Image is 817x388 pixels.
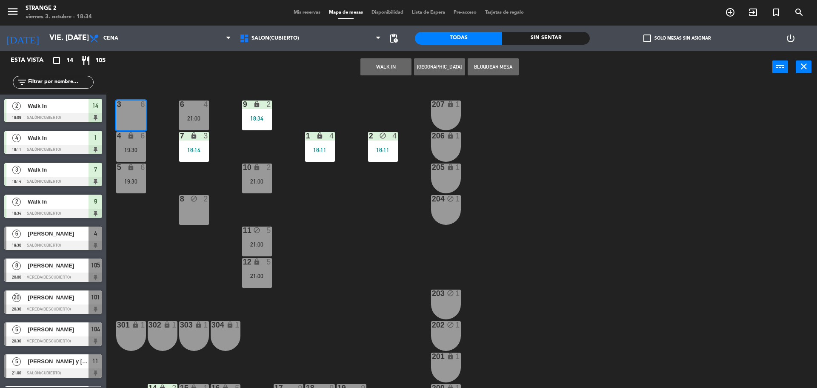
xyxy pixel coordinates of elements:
button: [GEOGRAPHIC_DATA] [414,58,465,75]
span: pending_actions [389,33,399,43]
button: Bloquear Mesa [468,58,519,75]
label: Solo mesas sin asignar [643,34,711,42]
span: [PERSON_NAME] [28,293,89,302]
div: 18:34 [242,115,272,121]
i: lock [253,258,260,265]
span: 7 [94,164,97,175]
div: 1 [455,290,460,297]
span: [PERSON_NAME] [28,229,89,238]
div: 18:11 [305,147,335,153]
i: lock [226,321,234,328]
div: 2 [266,164,271,171]
button: close [796,60,811,73]
span: Mapa de mesas [325,10,367,15]
span: 5 [12,325,21,334]
div: 4 [329,132,334,140]
span: 4 [12,134,21,142]
input: Filtrar por nombre... [27,78,93,87]
span: Mis reservas [289,10,325,15]
i: lock [316,132,323,139]
i: block [253,227,260,234]
div: 1 [203,321,209,329]
div: 2 [369,132,369,140]
span: Salón(Cubierto) [251,35,299,41]
div: 1 [235,321,240,329]
div: 204 [432,195,432,203]
span: Walk In [28,101,89,110]
div: 5 [266,227,271,234]
span: [PERSON_NAME] y [PERSON_NAME], vecinossss [28,357,89,366]
span: 1 [94,132,97,143]
div: 21:00 [179,115,209,121]
div: 205 [432,164,432,171]
span: Pre-acceso [449,10,481,15]
div: Esta vista [4,55,61,66]
span: 105 [95,56,106,66]
span: 5 [12,357,21,366]
i: lock [447,132,454,139]
i: block [379,132,386,139]
div: 19:30 [116,178,146,184]
i: close [799,61,809,72]
div: Todas [415,32,502,45]
i: turned_in_not [771,7,781,17]
i: block [447,290,454,297]
span: 8 [12,262,21,270]
span: Walk In [28,165,89,174]
div: 18:14 [179,147,209,153]
div: 1 [140,321,146,329]
span: [PERSON_NAME] [28,261,89,270]
div: 19:30 [116,147,146,153]
div: 6 [140,164,146,171]
span: Walk In [28,133,89,142]
span: 9 [94,196,97,207]
button: power_input [772,60,788,73]
div: 2 [203,195,209,203]
div: 1 [455,164,460,171]
span: 2 [12,198,21,206]
i: lock [447,101,454,108]
div: 21:00 [242,241,272,247]
div: 5 [266,258,271,266]
span: Walk In [28,197,89,206]
span: 14 [66,56,73,66]
div: 1 [455,353,460,360]
i: filter_list [17,77,27,87]
i: block [447,321,454,328]
div: 3 [203,132,209,140]
span: Disponibilidad [367,10,408,15]
i: restaurant [80,55,91,66]
div: viernes 3. octubre - 18:34 [26,13,92,21]
i: lock [447,164,454,171]
i: power_settings_new [786,33,796,43]
div: 1 [455,101,460,108]
div: 207 [432,101,432,108]
i: exit_to_app [748,7,758,17]
div: 4 [203,101,209,108]
div: Strange 2 [26,4,92,13]
button: WALK IN [360,58,411,75]
span: 6 [12,230,21,238]
span: 4 [94,228,97,239]
span: [PERSON_NAME] [28,325,89,334]
div: 6 [140,132,146,140]
div: 1 [172,321,177,329]
i: lock [190,132,197,139]
span: 14 [92,101,98,111]
i: lock [447,353,454,360]
i: block [190,195,197,202]
i: lock [127,164,134,171]
div: Sin sentar [502,32,589,45]
div: 21:00 [242,178,272,184]
i: lock [127,132,134,139]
